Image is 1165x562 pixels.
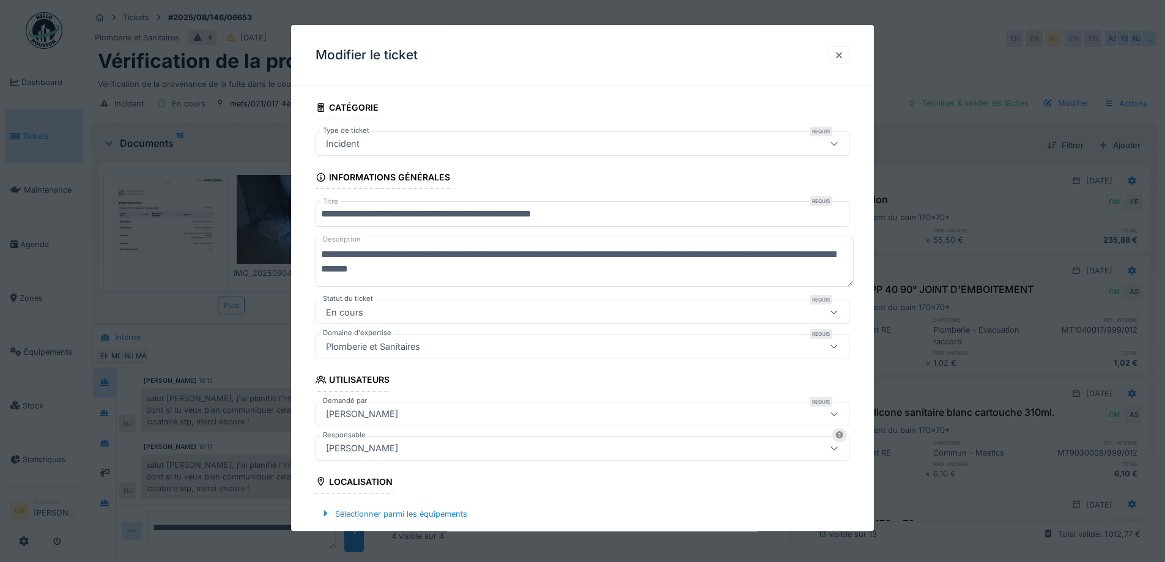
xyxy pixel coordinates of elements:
div: [PERSON_NAME] [321,407,403,421]
h3: Modifier le ticket [316,48,418,63]
div: Incident [321,137,364,150]
label: Demandé par [320,396,369,406]
label: Responsable [320,430,368,440]
div: Localisation [316,473,393,494]
div: Requis [810,330,832,339]
div: Requis [810,295,832,305]
div: Requis [810,397,832,407]
div: Sélectionner parmi les équipements [316,506,472,522]
div: Requis [810,127,832,136]
div: Utilisateurs [316,371,390,392]
div: Informations générales [316,168,450,189]
div: Requis [810,197,832,207]
label: Statut du ticket [320,294,375,305]
label: Description [320,232,363,248]
div: Plomberie et Sanitaires [321,340,425,353]
div: [PERSON_NAME] [321,442,403,455]
div: Catégorie [316,98,379,119]
div: En cours [321,306,368,319]
label: Type de ticket [320,125,372,136]
label: Domaine d'expertise [320,328,394,339]
label: Titre [320,197,341,207]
